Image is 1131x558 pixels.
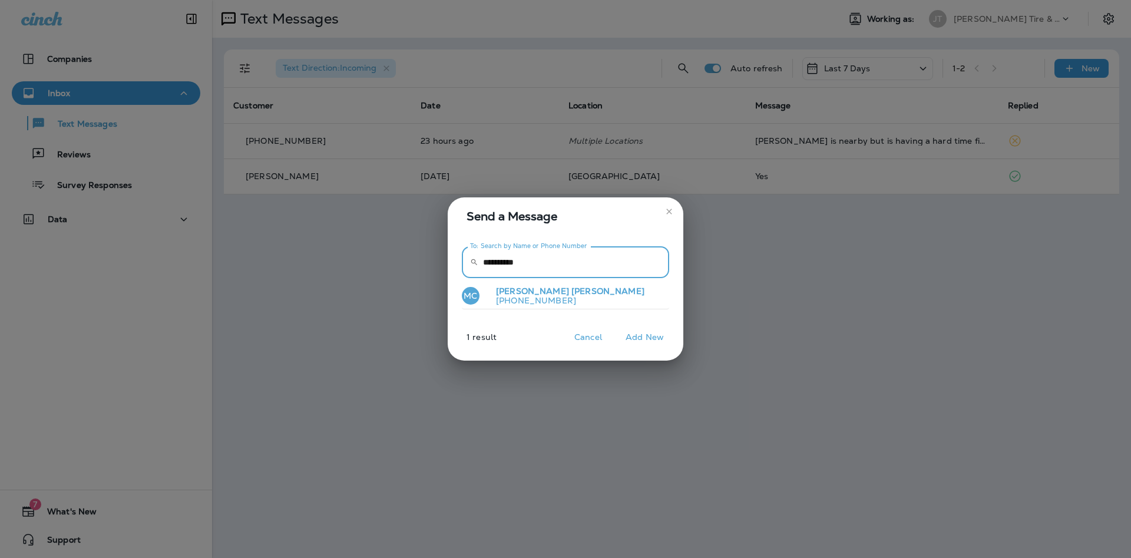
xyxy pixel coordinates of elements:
[487,296,644,305] p: [PHONE_NUMBER]
[467,207,669,226] span: Send a Message
[462,283,669,310] button: MC[PERSON_NAME] [PERSON_NAME][PHONE_NUMBER]
[660,202,679,221] button: close
[462,287,479,305] div: MC
[566,328,610,346] button: Cancel
[470,242,587,250] label: To: Search by Name or Phone Number
[571,286,644,296] span: [PERSON_NAME]
[443,332,497,351] p: 1 result
[496,286,569,296] span: [PERSON_NAME]
[620,328,670,346] button: Add New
